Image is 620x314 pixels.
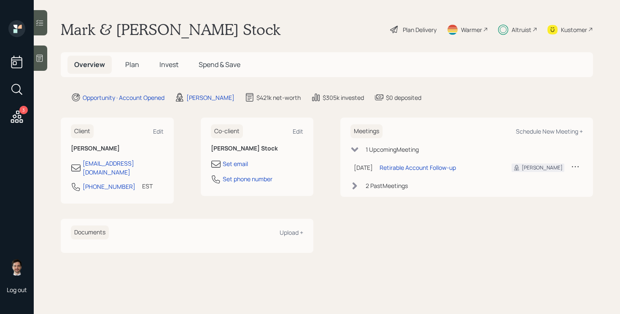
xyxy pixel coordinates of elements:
div: Set phone number [223,174,272,183]
div: [EMAIL_ADDRESS][DOMAIN_NAME] [83,159,164,177]
div: [PHONE_NUMBER] [83,182,135,191]
div: Warmer [461,25,482,34]
div: Set email [223,159,248,168]
h6: Client [71,124,94,138]
div: 2 Past Meeting s [366,181,408,190]
span: Overview [74,60,105,69]
div: Opportunity · Account Opened [83,93,164,102]
div: $305k invested [323,93,364,102]
h6: Meetings [350,124,383,138]
div: Kustomer [561,25,587,34]
div: Edit [293,127,303,135]
span: Invest [159,60,178,69]
div: Schedule New Meeting + [516,127,583,135]
h1: Mark & [PERSON_NAME] Stock [61,20,280,39]
div: $0 deposited [386,93,421,102]
img: jonah-coleman-headshot.png [8,259,25,276]
h6: [PERSON_NAME] Stock [211,145,304,152]
span: Plan [125,60,139,69]
div: Upload + [280,228,303,236]
div: [PERSON_NAME] [522,164,563,172]
div: EST [142,182,153,191]
div: Edit [153,127,164,135]
div: 3 [19,106,28,114]
div: [DATE] [354,163,373,172]
h6: [PERSON_NAME] [71,145,164,152]
h6: Co-client [211,124,243,138]
span: Spend & Save [199,60,240,69]
div: Retirable Account Follow-up [380,163,456,172]
h6: Documents [71,225,109,239]
div: [PERSON_NAME] [186,93,235,102]
div: Log out [7,286,27,294]
div: $421k net-worth [256,93,301,102]
div: Altruist [512,25,531,34]
div: Plan Delivery [403,25,437,34]
div: 1 Upcoming Meeting [366,145,419,154]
